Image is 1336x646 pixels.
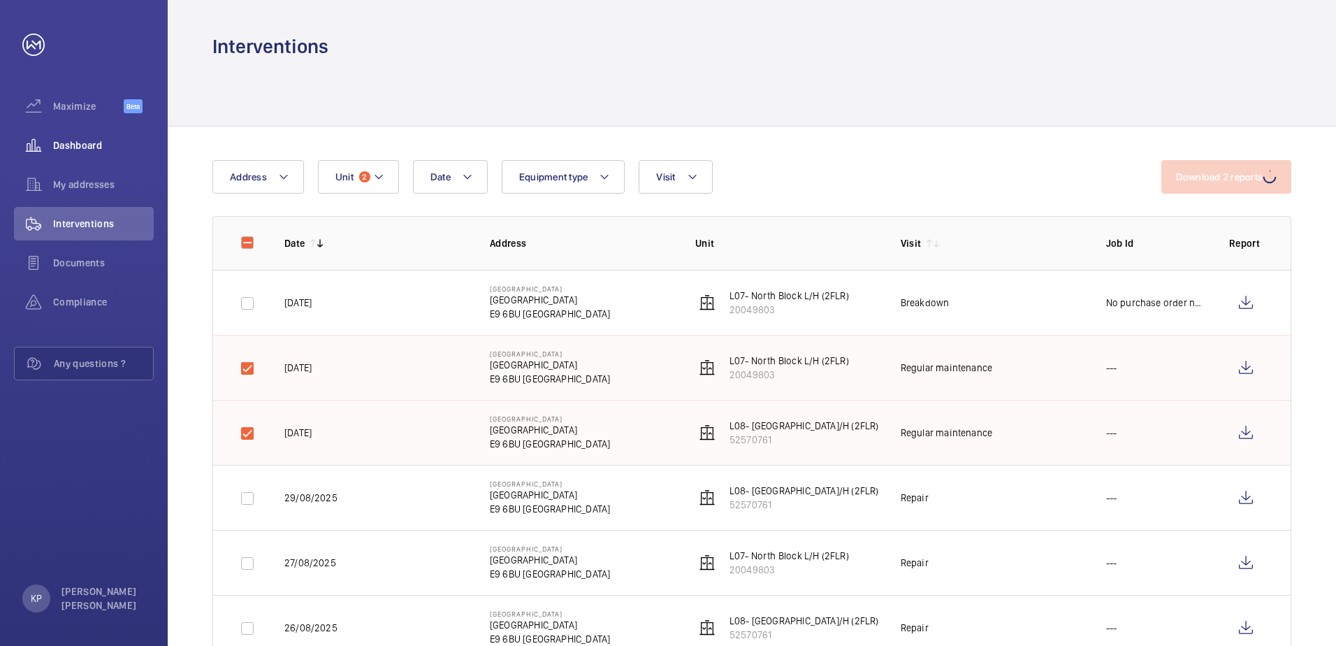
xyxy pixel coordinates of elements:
p: [GEOGRAPHIC_DATA] [490,553,610,567]
p: [GEOGRAPHIC_DATA] [490,618,610,632]
p: E9 6BU [GEOGRAPHIC_DATA] [490,307,610,321]
div: Repair [901,621,929,635]
p: E9 6BU [GEOGRAPHIC_DATA] [490,437,610,451]
p: E9 6BU [GEOGRAPHIC_DATA] [490,567,610,581]
p: [DATE] [284,361,312,375]
div: Repair [901,491,929,505]
p: --- [1106,426,1117,440]
p: Visit [901,236,922,250]
p: E9 6BU [GEOGRAPHIC_DATA] [490,502,610,516]
p: Report [1229,236,1263,250]
div: Regular maintenance [901,426,992,440]
span: Address [230,171,267,182]
p: [PERSON_NAME] [PERSON_NAME] [61,584,145,612]
p: Address [490,236,673,250]
p: 29/08/2025 [284,491,337,505]
p: 26/08/2025 [284,621,337,635]
p: --- [1106,621,1117,635]
p: [DATE] [284,296,312,310]
p: [GEOGRAPHIC_DATA] [490,610,610,618]
p: KP [31,591,42,605]
p: [GEOGRAPHIC_DATA] [490,488,610,502]
span: My addresses [53,178,154,192]
p: L08- [GEOGRAPHIC_DATA]/H (2FLR) [729,484,879,498]
p: L07- North Block L/H (2FLR) [729,549,849,563]
p: [GEOGRAPHIC_DATA] [490,358,610,372]
p: 20049803 [729,563,849,577]
p: L07- North Block L/H (2FLR) [729,289,849,303]
p: --- [1106,491,1117,505]
span: Beta [124,99,143,113]
button: Download 2 reports [1161,160,1292,194]
p: [GEOGRAPHIC_DATA] [490,285,610,293]
p: --- [1106,556,1117,570]
p: Unit [695,236,878,250]
button: Address [212,160,304,194]
img: elevator.svg [699,489,716,506]
button: Visit [639,160,712,194]
span: Visit [656,171,675,182]
p: L08- [GEOGRAPHIC_DATA]/H (2FLR) [729,614,879,628]
span: Compliance [53,295,154,309]
p: [GEOGRAPHIC_DATA] [490,415,610,423]
button: Equipment type [502,160,625,194]
p: E9 6BU [GEOGRAPHIC_DATA] [490,372,610,386]
span: Unit [335,171,354,182]
p: 20049803 [729,368,849,382]
span: Equipment type [519,171,588,182]
p: --- [1106,361,1117,375]
p: 52570761 [729,433,879,447]
p: 27/08/2025 [284,556,336,570]
p: [GEOGRAPHIC_DATA] [490,480,610,488]
p: 52570761 [729,498,879,512]
div: Repair [901,556,929,570]
p: L08- [GEOGRAPHIC_DATA]/H (2FLR) [729,419,879,433]
span: Any questions ? [54,357,153,371]
div: Breakdown [901,296,950,310]
button: Unit2 [318,160,399,194]
p: [GEOGRAPHIC_DATA] [490,350,610,358]
p: [GEOGRAPHIC_DATA] [490,293,610,307]
span: Dashboard [53,138,154,152]
img: elevator.svg [699,554,716,571]
span: 2 [359,171,370,182]
img: elevator.svg [699,424,716,441]
h1: Interventions [212,34,328,59]
p: No purchase order number [1106,296,1207,310]
p: L07- North Block L/H (2FLR) [729,354,849,368]
p: Date [284,236,305,250]
p: Job Id [1106,236,1207,250]
p: [GEOGRAPHIC_DATA] [490,423,610,437]
span: Interventions [53,217,154,231]
span: Documents [53,256,154,270]
img: elevator.svg [699,359,716,376]
span: Maximize [53,99,124,113]
p: 20049803 [729,303,849,317]
p: [DATE] [284,426,312,440]
img: elevator.svg [699,294,716,311]
button: Date [413,160,488,194]
p: E9 6BU [GEOGRAPHIC_DATA] [490,632,610,646]
p: [GEOGRAPHIC_DATA] [490,545,610,553]
p: 52570761 [729,628,879,642]
div: Regular maintenance [901,361,992,375]
img: elevator.svg [699,619,716,636]
span: Date [430,171,451,182]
